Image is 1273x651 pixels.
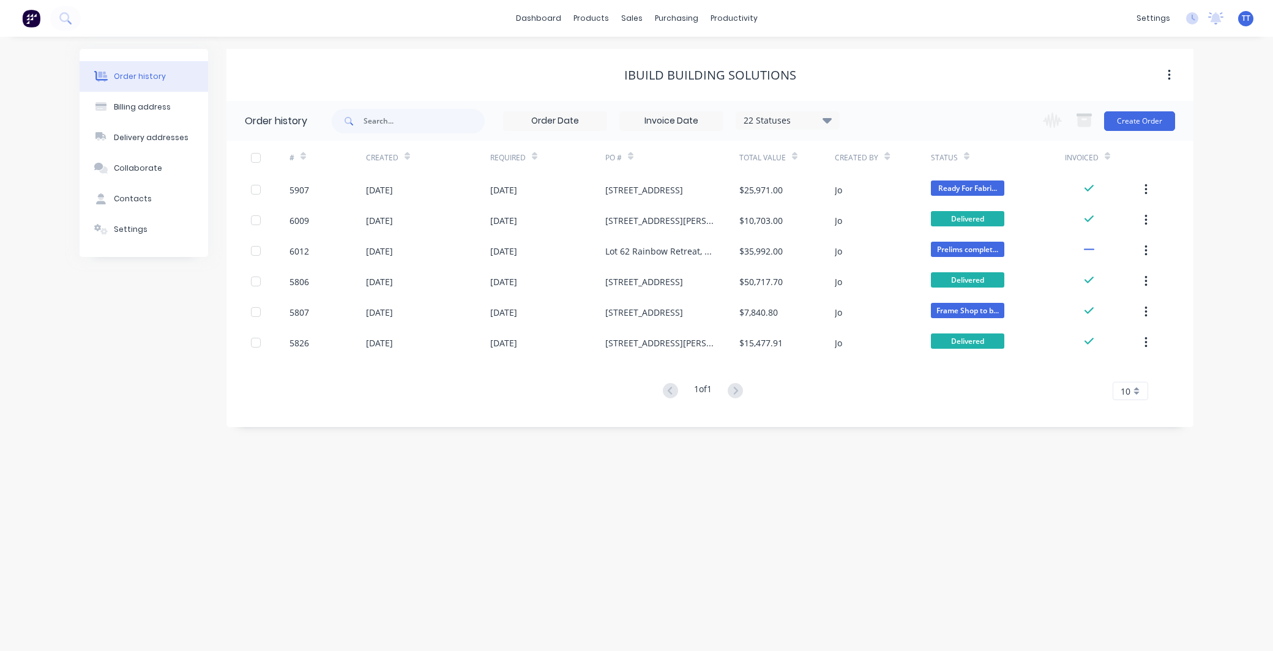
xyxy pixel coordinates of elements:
[289,152,294,163] div: #
[490,245,517,258] div: [DATE]
[605,245,715,258] div: Lot 62 Rainbow Retreat, Quinninup - PO 102205
[22,9,40,28] img: Factory
[1065,152,1099,163] div: Invoiced
[1231,609,1261,639] iframe: Intercom live chat
[80,92,208,122] button: Billing address
[605,306,683,319] div: [STREET_ADDRESS]
[289,245,309,258] div: 6012
[835,214,842,227] div: Jo
[835,306,842,319] div: Jo
[704,9,764,28] div: productivity
[835,337,842,349] div: Jo
[114,102,171,113] div: Billing address
[931,303,1004,318] span: Frame Shop to b...
[1121,385,1130,398] span: 10
[80,153,208,184] button: Collaborate
[289,214,309,227] div: 6009
[289,306,309,319] div: 5807
[567,9,615,28] div: products
[931,180,1004,196] span: Ready For Fabri...
[835,141,930,174] div: Created By
[366,275,393,288] div: [DATE]
[490,337,517,349] div: [DATE]
[739,275,783,288] div: $50,717.70
[931,272,1004,288] span: Delivered
[605,337,715,349] div: [STREET_ADDRESS][PERSON_NAME]
[739,337,783,349] div: $15,477.91
[649,9,704,28] div: purchasing
[835,184,842,196] div: Jo
[289,141,366,174] div: #
[605,214,715,227] div: [STREET_ADDRESS][PERSON_NAME][PERSON_NAME]
[289,337,309,349] div: 5826
[931,242,1004,257] span: Prelims complet...
[80,122,208,153] button: Delivery addresses
[490,275,517,288] div: [DATE]
[739,184,783,196] div: $25,971.00
[1104,111,1175,131] button: Create Order
[835,275,842,288] div: Jo
[366,214,393,227] div: [DATE]
[694,382,712,400] div: 1 of 1
[510,9,567,28] a: dashboard
[364,109,485,133] input: Search...
[1065,141,1141,174] div: Invoiced
[366,306,393,319] div: [DATE]
[114,163,162,174] div: Collaborate
[114,193,152,204] div: Contacts
[80,184,208,214] button: Contacts
[835,152,878,163] div: Created By
[624,68,796,83] div: iBuild Building Solutions
[605,275,683,288] div: [STREET_ADDRESS]
[366,152,398,163] div: Created
[114,224,147,235] div: Settings
[490,184,517,196] div: [DATE]
[114,132,189,143] div: Delivery addresses
[931,211,1004,226] span: Delivered
[490,306,517,319] div: [DATE]
[1130,9,1176,28] div: settings
[80,214,208,245] button: Settings
[605,152,622,163] div: PO #
[366,141,490,174] div: Created
[366,245,393,258] div: [DATE]
[490,141,605,174] div: Required
[739,306,778,319] div: $7,840.80
[490,214,517,227] div: [DATE]
[289,184,309,196] div: 5907
[114,71,166,82] div: Order history
[245,114,307,128] div: Order history
[931,152,958,163] div: Status
[504,112,607,130] input: Order Date
[739,152,786,163] div: Total Value
[490,152,526,163] div: Required
[1242,13,1250,24] span: TT
[366,184,393,196] div: [DATE]
[80,61,208,92] button: Order history
[931,333,1004,349] span: Delivered
[620,112,723,130] input: Invoice Date
[605,184,683,196] div: [STREET_ADDRESS]
[289,275,309,288] div: 5806
[605,141,739,174] div: PO #
[736,114,839,127] div: 22 Statuses
[739,214,783,227] div: $10,703.00
[366,337,393,349] div: [DATE]
[835,245,842,258] div: Jo
[615,9,649,28] div: sales
[739,245,783,258] div: $35,992.00
[931,141,1065,174] div: Status
[739,141,835,174] div: Total Value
